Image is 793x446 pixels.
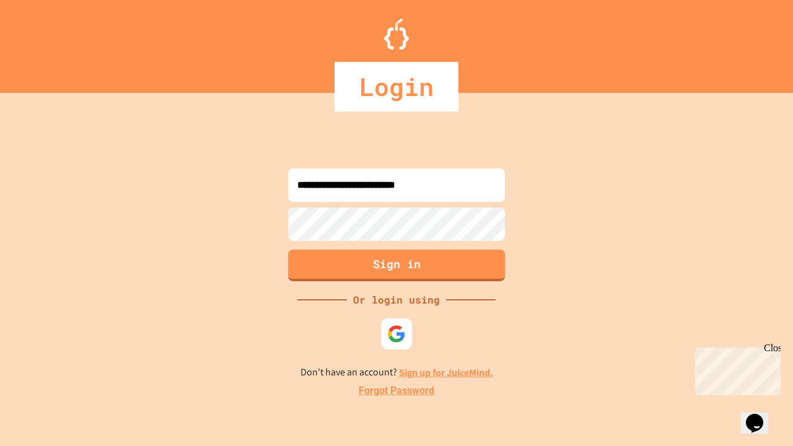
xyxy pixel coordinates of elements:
iframe: chat widget [741,396,781,434]
p: Don't have an account? [300,365,493,380]
div: Chat with us now!Close [5,5,85,79]
a: Sign up for JuiceMind. [399,366,493,379]
button: Sign in [288,250,505,281]
img: google-icon.svg [387,325,406,343]
a: Forgot Password [359,383,434,398]
div: Login [335,62,458,111]
iframe: chat widget [690,343,781,395]
img: Logo.svg [384,19,409,50]
div: Or login using [347,292,446,307]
